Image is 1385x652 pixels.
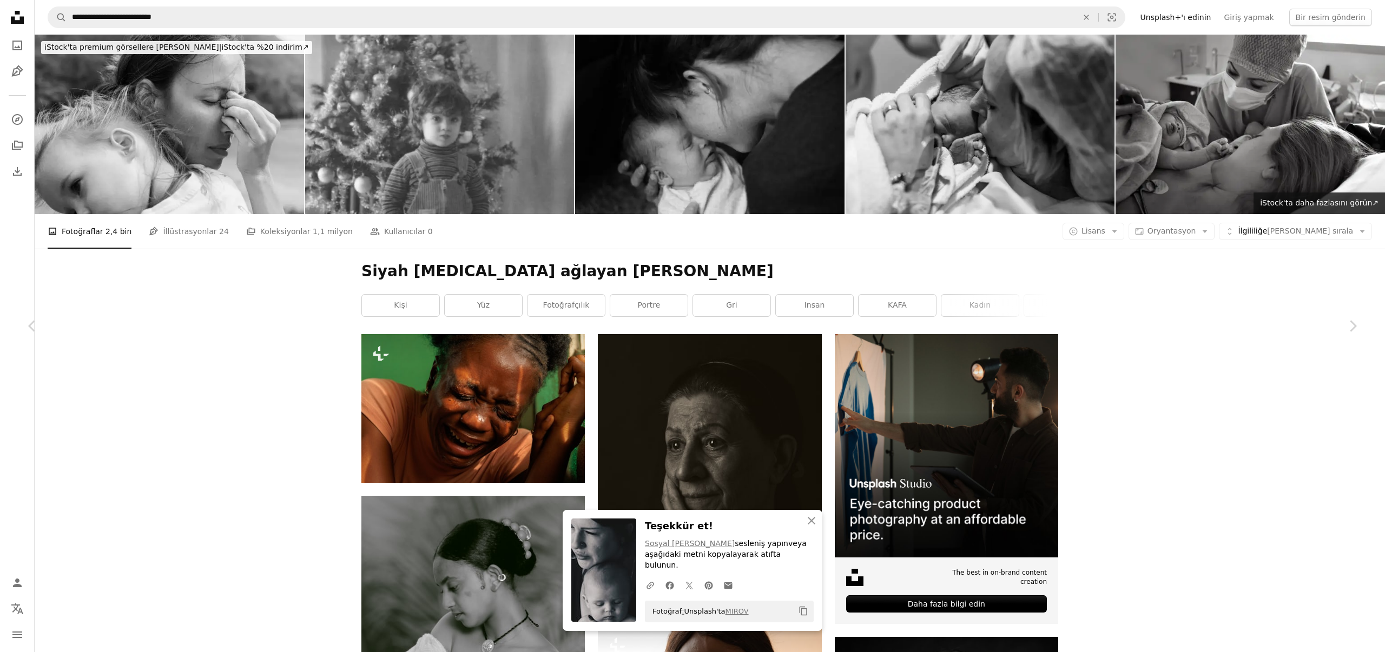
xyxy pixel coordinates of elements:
[1372,198,1379,207] font: ↗
[699,574,718,596] a: Pinterest'te paylaş
[362,295,439,316] a: kişi
[1224,13,1274,22] font: Giriş yapmak
[652,607,682,615] font: Fotoğraf
[48,7,67,28] button: Unsplash'ta ara
[1260,198,1372,207] font: iStock'ta daha fazlasını görün
[394,301,407,309] font: kişi
[302,43,309,51] font: ↗
[48,6,1125,28] form: Site genelinde görseller bulun
[219,227,229,236] font: 24
[6,572,28,594] a: Giriş yap / Kayıt ol
[445,295,522,316] a: yüz
[941,295,1019,316] a: kadın
[794,602,813,620] button: Panoya kopyala
[645,520,713,531] font: Teşekkür et!
[660,574,680,596] a: Facebook'ta paylaş
[835,334,1058,557] img: file-1715714098234-25b8b4e9d8faimage
[477,301,490,309] font: yüz
[835,334,1058,624] a: The best in on-brand content creationDaha fazla bilgi edin
[693,295,770,316] a: gri
[1147,227,1196,235] font: Oryantasyon
[313,227,353,236] font: 1,1 milyon
[1296,13,1366,22] font: Bir resim gönderin
[361,403,585,413] a: Kadın derin bir ağlama halinde ve duygu dolu.
[149,214,228,249] a: İllüstrasyonlar 24
[680,574,699,596] a: Twitter'da paylaş
[846,35,1115,214] img: Anne, doğumdan sonra hastanede yeni doğan bebeğini tutuyor
[1267,227,1353,235] font: [PERSON_NAME] sırala
[638,301,661,309] font: portre
[1238,227,1267,235] font: İlgililiğe
[361,334,585,483] img: Kadın derin bir ağlama halinde ve duygu dolu.
[908,600,985,608] font: Daha fazla bilgi edin
[6,109,28,130] a: Keşfetmek
[246,214,353,249] a: Koleksiyonlar 1,1 milyon
[1099,7,1125,28] button: Görsel arama
[969,301,991,309] font: kadın
[35,35,304,214] img: Stresli ve üzgün anne bebeğini tutuyor. Doğum sonrası depresyon.
[1134,9,1218,26] a: Unsplash+'ı edinin
[305,35,575,214] img: 1964'te Noel Ağacının Altındaki Küçük Çocuk.
[726,301,737,309] font: gri
[1024,295,1102,316] a: dişi
[527,295,605,316] a: fotoğrafçılık
[888,301,907,309] font: KAFA
[735,539,788,548] font: sesleniş yapın
[6,624,28,646] button: Menü
[1219,223,1372,240] button: İlgililiğe[PERSON_NAME] sırala
[543,301,590,309] font: fotoğrafçılık
[1081,227,1105,235] font: Lisans
[575,35,845,214] img: Anne ve Bebeğin Yakın Çekim Portresi
[718,574,738,596] a: E-postayla paylaş
[598,469,821,478] a: bir kadının siyah beyaz fotoğrafı
[846,569,863,586] img: file-1631678316303-ed18b8b5cb9cimage
[1056,301,1070,309] font: dişi
[6,598,28,620] button: Dil
[361,262,774,280] font: Siyah [MEDICAL_DATA] ağlayan [PERSON_NAME]
[726,607,749,615] a: MIROV
[645,539,735,548] a: Sosyal [PERSON_NAME]
[6,35,28,56] a: Fotoğraflar
[682,607,684,615] a: :
[163,227,216,236] font: İllüstrasyonlar
[1074,7,1098,28] button: Temizlemek
[645,539,807,569] font: veya aşağıdaki metni kopyalayarak atıfta bulunun.
[859,295,936,316] a: KAFA
[6,61,28,82] a: İllüstrasyonlar
[1320,274,1385,378] a: Sonraki
[804,301,825,309] font: insan
[35,35,319,61] a: iStock'ta premium görsellere [PERSON_NAME]|iStock'ta %20 indirim↗
[1063,223,1124,240] button: Lisans
[1254,192,1385,214] a: iStock'ta daha fazlasını görün↗
[6,161,28,182] a: İndirme Geçmişi
[221,43,302,51] font: iStock'ta %20 indirim
[776,295,853,316] a: insan
[924,568,1047,587] span: The best in on-brand content creation
[684,607,726,615] font: Unsplash'ta
[428,227,433,236] font: 0
[219,43,222,51] font: |
[370,214,433,249] a: Kullanıcılar 0
[1289,9,1372,26] button: Bir resim gönderin
[384,227,425,236] font: Kullanıcılar
[6,135,28,156] a: Koleksiyonlar
[610,295,688,316] a: portre
[1217,9,1280,26] a: Giriş yapmak
[260,227,311,236] font: Koleksiyonlar
[1116,35,1385,214] img: Hastanede doğumdan sonra anne ve yeni doğan bebeğin ten teması
[1129,223,1215,240] button: Oryantasyon
[598,334,821,614] img: bir kadının siyah beyaz fotoğrafı
[44,43,219,51] font: iStock'ta premium görsellere [PERSON_NAME]
[1140,13,1211,22] font: Unsplash+'ı edinin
